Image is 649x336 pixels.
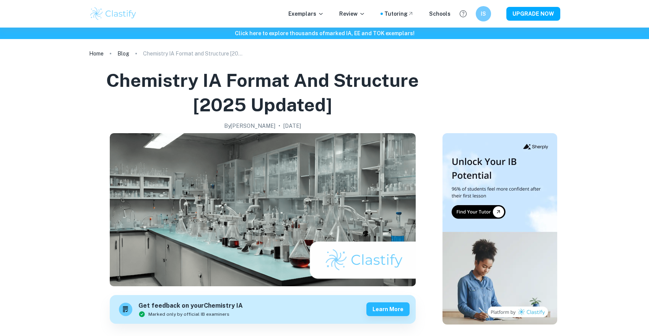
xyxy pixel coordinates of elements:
[110,295,416,324] a: Get feedback on yourChemistry IAMarked only by official IB examinersLearn more
[143,49,242,58] p: Chemistry IA Format and Structure [2025 updated]
[506,7,560,21] button: UPGRADE NOW
[92,68,433,117] h1: Chemistry IA Format and Structure [2025 updated]
[479,10,488,18] h6: IS
[110,133,416,286] img: Chemistry IA Format and Structure [2025 updated] cover image
[138,301,243,311] h6: Get feedback on your Chemistry IA
[278,122,280,130] p: •
[89,6,138,21] img: Clastify logo
[224,122,275,130] h2: By [PERSON_NAME]
[366,302,410,316] button: Learn more
[148,311,229,318] span: Marked only by official IB examiners
[457,7,470,20] button: Help and Feedback
[442,133,557,325] img: Thumbnail
[384,10,414,18] a: Tutoring
[429,10,451,18] a: Schools
[117,48,129,59] a: Blog
[476,6,491,21] button: IS
[2,29,647,38] h6: Click here to explore thousands of marked IA, EE and TOK exemplars !
[89,48,104,59] a: Home
[339,10,365,18] p: Review
[283,122,301,130] h2: [DATE]
[288,10,324,18] p: Exemplars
